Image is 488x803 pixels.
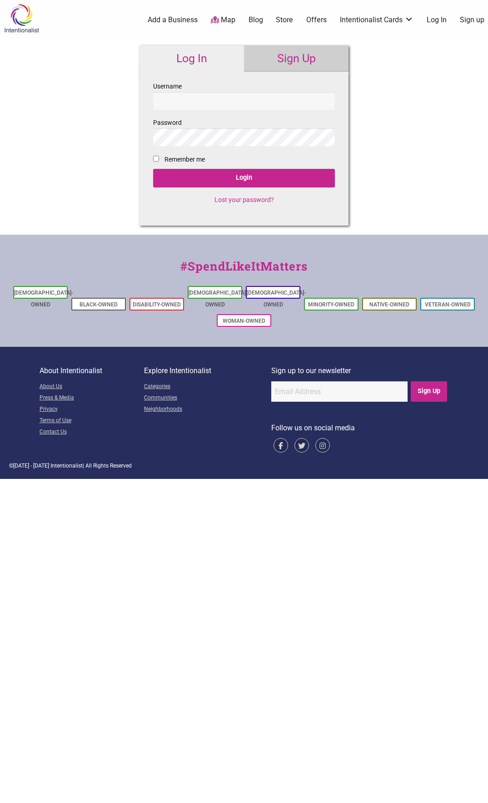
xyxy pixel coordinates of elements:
[308,301,354,308] a: Minority-Owned
[214,196,274,203] a: Lost your password?
[139,45,244,72] a: Log In
[340,15,413,25] a: Intentionalist Cards
[427,15,447,25] a: Log In
[40,415,144,427] a: Terms of Use
[369,301,409,308] a: Native-Owned
[153,117,335,146] label: Password
[80,301,118,308] a: Black-Owned
[9,462,479,470] div: © | All Rights Reserved
[144,404,271,415] a: Neighborhoods
[189,290,248,308] a: [DEMOGRAPHIC_DATA]-Owned
[271,381,408,402] input: Email Address
[40,427,144,438] a: Contact Us
[40,381,144,393] a: About Us
[153,81,335,110] label: Username
[271,365,449,377] p: Sign up to our newsletter
[14,290,73,308] a: [DEMOGRAPHIC_DATA]-Owned
[153,128,335,146] input: Password
[133,301,181,308] a: Disability-Owned
[223,318,265,324] a: Woman-Owned
[276,15,293,25] a: Store
[153,169,335,187] input: Login
[13,463,49,469] span: [DATE] - [DATE]
[164,154,205,165] label: Remember me
[40,393,144,404] a: Press & Media
[460,15,484,25] a: Sign up
[153,92,335,110] input: Username
[144,365,271,377] p: Explore Intentionalist
[40,365,144,377] p: About Intentionalist
[425,301,471,308] a: Veteran-Owned
[144,381,271,393] a: Categories
[211,15,235,25] a: Map
[40,404,144,415] a: Privacy
[144,393,271,404] a: Communities
[411,381,448,402] input: Sign Up
[249,15,263,25] a: Blog
[247,290,306,308] a: [DEMOGRAPHIC_DATA]-Owned
[271,422,449,434] p: Follow us on social media
[306,15,327,25] a: Offers
[244,45,349,72] a: Sign Up
[148,15,198,25] a: Add a Business
[50,463,83,469] span: Intentionalist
